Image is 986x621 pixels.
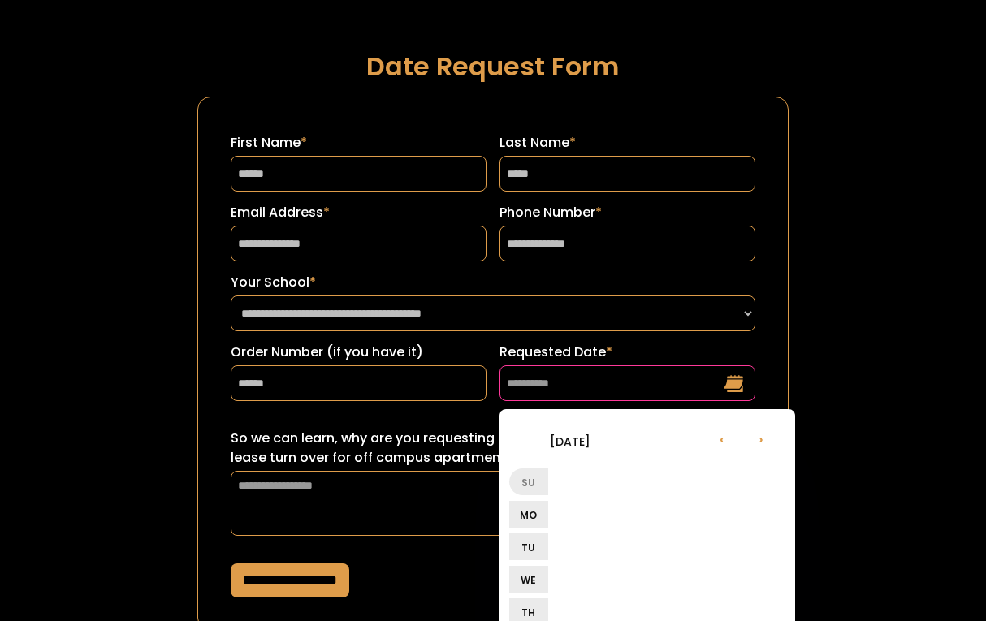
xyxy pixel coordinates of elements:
li: [DATE] [509,421,631,460]
label: Last Name [499,133,755,153]
li: We [509,566,548,593]
label: So we can learn, why are you requesting this date? (ex: sorority recruitment, lease turn over for... [231,429,755,468]
label: Your School [231,273,755,292]
li: Mo [509,501,548,528]
li: Su [509,468,548,495]
li: ‹ [703,419,742,458]
label: Phone Number [499,203,755,222]
label: Requested Date [499,343,755,362]
li: › [742,419,781,458]
label: Order Number (if you have it) [231,343,487,362]
h1: Date Request Form [197,52,789,80]
label: Email Address [231,203,487,222]
li: Tu [509,533,548,560]
label: First Name [231,133,487,153]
